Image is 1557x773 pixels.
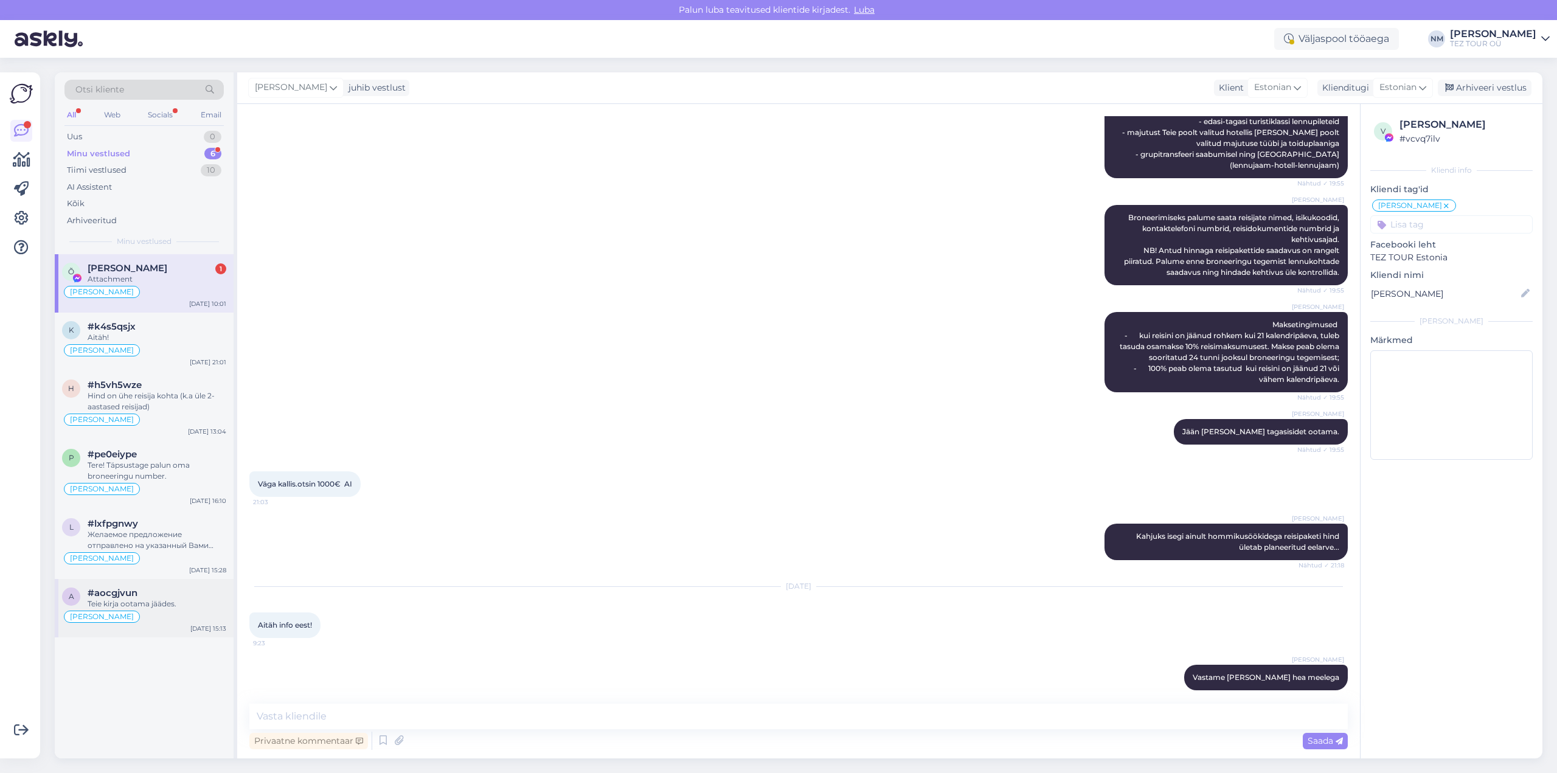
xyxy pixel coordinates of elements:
div: Attachment [88,274,226,285]
span: 9:23 [253,639,299,648]
div: Arhiveeri vestlus [1438,80,1531,96]
span: #h5vh5wze [88,380,142,390]
div: # vcvq7ilv [1399,132,1529,145]
span: Aitäh info eest! [258,620,312,629]
span: Minu vestlused [117,236,172,247]
span: #aocgjvun [88,588,137,598]
span: Nähtud ✓ 19:55 [1297,393,1344,402]
div: Желаемое предложение отправлено на указанный Вами электронный адрес. [88,529,226,551]
span: [PERSON_NAME] [70,416,134,423]
div: [DATE] 21:01 [190,358,226,367]
div: [PERSON_NAME] [1399,117,1529,132]
span: v [1381,127,1385,136]
span: [PERSON_NAME] [70,485,134,493]
div: Minu vestlused [67,148,130,160]
div: [PERSON_NAME] [1450,29,1536,39]
div: Web [102,107,123,123]
span: Nähtud ✓ 19:55 [1297,445,1344,454]
span: Nähtud ✓ 19:55 [1297,286,1344,295]
span: Kahjuks isegi ainult hommikusöökidega reisipaketi hind ületab planeeritud eelarve... [1136,532,1341,552]
span: Luba [850,4,878,15]
span: Otsi kliente [75,83,124,96]
p: Kliendi tag'id [1370,183,1533,196]
div: 1 [215,263,226,274]
div: [DATE] 10:01 [189,299,226,308]
div: Email [198,107,224,123]
span: h [68,384,74,393]
img: Askly Logo [10,82,33,105]
div: NM [1428,30,1445,47]
span: [PERSON_NAME] [1292,302,1344,311]
span: p [69,453,74,462]
p: Facebooki leht [1370,238,1533,251]
span: 21:03 [253,497,299,507]
div: [DATE] 15:28 [189,566,226,575]
input: Lisa tag [1370,215,1533,234]
div: All [64,107,78,123]
span: Jään [PERSON_NAME] tagasisidet ootama. [1182,427,1339,436]
span: Estonian [1254,81,1291,94]
div: [DATE] 15:13 [190,624,226,633]
div: Kliendi info [1370,165,1533,176]
span: Õie Pavelson [88,263,167,274]
span: Estonian [1379,81,1417,94]
span: Vastame [PERSON_NAME] hea meelega [1193,673,1339,682]
div: [DATE] 13:04 [188,427,226,436]
span: Nähtud ✓ 21:18 [1299,561,1344,570]
span: [PERSON_NAME] [70,347,134,354]
span: [PERSON_NAME] [1378,202,1442,209]
div: Aitäh! [88,332,226,343]
div: Klient [1214,81,1244,94]
div: Teie kirja ootama jäädes. [88,598,226,609]
a: [PERSON_NAME]TEZ TOUR OÜ [1450,29,1550,49]
span: [PERSON_NAME] [1292,514,1344,523]
p: Kliendi nimi [1370,269,1533,282]
span: #pe0eiype [88,449,137,460]
span: Saada [1308,735,1343,746]
div: TEZ TOUR OÜ [1450,39,1536,49]
span: Nähtud ✓ 9:58 [1299,691,1344,700]
p: TEZ TOUR Estonia [1370,251,1533,264]
div: Uus [67,131,82,143]
span: #lxfpgnwy [88,518,138,529]
div: Privaatne kommentaar [249,733,368,749]
span: #k4s5qsjx [88,321,136,332]
span: [PERSON_NAME] [1292,655,1344,664]
div: Tere! Täpsustage palun oma broneeringu number. [88,460,226,482]
div: 10 [201,164,221,176]
span: [PERSON_NAME] [70,555,134,562]
div: Socials [145,107,175,123]
div: Arhiveeritud [67,215,117,227]
div: juhib vestlust [344,81,406,94]
div: Hind on ühe reisija kohta (k.a üle 2-aastased reisijad) [88,390,226,412]
div: Tiimi vestlused [67,164,127,176]
span: Väga kallis.otsin 1000€ AI [258,479,352,488]
span: Õ [68,267,74,276]
span: l [69,522,74,532]
div: Väljaspool tööaega [1274,28,1399,50]
div: Klienditugi [1317,81,1369,94]
span: Broneerimiseks palume saata reisijate nimed, isikukoodid, kontaktelefoni numbrid, reisidokumentid... [1124,213,1341,277]
div: 6 [204,148,221,160]
div: [DATE] [249,581,1348,592]
span: Nähtud ✓ 19:55 [1297,179,1344,188]
p: Märkmed [1370,334,1533,347]
span: [PERSON_NAME] [255,81,327,94]
div: AI Assistent [67,181,112,193]
div: [PERSON_NAME] [1370,316,1533,327]
span: [PERSON_NAME] [1292,409,1344,418]
span: a [69,592,74,601]
div: 0 [204,131,221,143]
span: [PERSON_NAME] [70,613,134,620]
span: [PERSON_NAME] [70,288,134,296]
input: Lisa nimi [1371,287,1519,300]
div: Kõik [67,198,85,210]
span: k [69,325,74,335]
span: [PERSON_NAME] [1292,195,1344,204]
div: [DATE] 16:10 [190,496,226,505]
